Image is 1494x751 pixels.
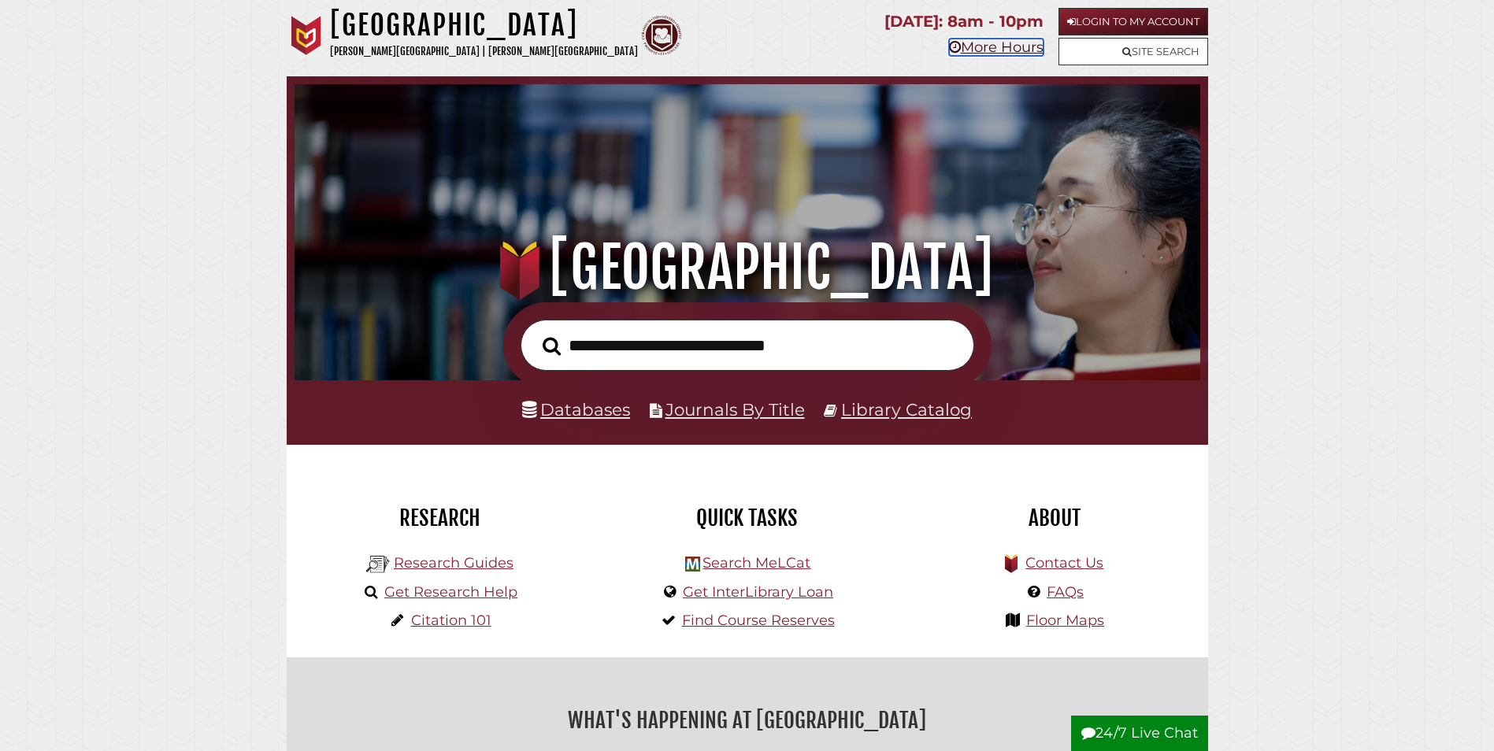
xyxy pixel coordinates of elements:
[411,612,491,629] a: Citation 101
[949,39,1044,56] a: More Hours
[384,583,517,601] a: Get Research Help
[913,505,1196,531] h2: About
[1058,38,1208,65] a: Site Search
[298,702,1196,738] h2: What's Happening at [GEOGRAPHIC_DATA]
[841,399,972,420] a: Library Catalog
[287,16,326,55] img: Calvin University
[394,554,513,572] a: Research Guides
[884,8,1044,35] p: [DATE]: 8am - 10pm
[317,233,1177,302] h1: [GEOGRAPHIC_DATA]
[1025,554,1103,572] a: Contact Us
[685,557,700,572] img: Hekman Library Logo
[535,332,569,361] button: Search
[330,8,638,43] h1: [GEOGRAPHIC_DATA]
[642,16,681,55] img: Calvin Theological Seminary
[522,399,630,420] a: Databases
[682,612,835,629] a: Find Course Reserves
[683,583,833,601] a: Get InterLibrary Loan
[606,505,889,531] h2: Quick Tasks
[1026,612,1104,629] a: Floor Maps
[298,505,582,531] h2: Research
[330,43,638,61] p: [PERSON_NAME][GEOGRAPHIC_DATA] | [PERSON_NAME][GEOGRAPHIC_DATA]
[1058,8,1208,35] a: Login to My Account
[665,399,805,420] a: Journals By Title
[1047,583,1084,601] a: FAQs
[366,553,390,576] img: Hekman Library Logo
[543,336,561,356] i: Search
[703,554,810,572] a: Search MeLCat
